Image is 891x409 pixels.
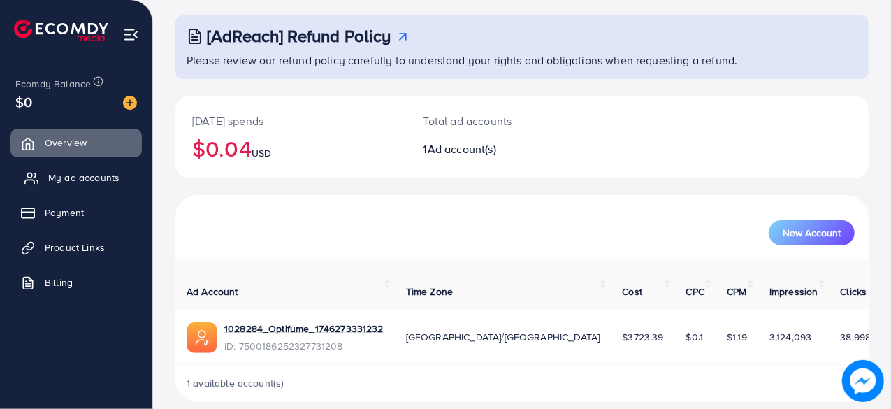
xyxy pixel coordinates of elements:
[846,364,880,398] img: image
[252,146,271,160] span: USD
[769,220,855,245] button: New Account
[686,330,704,344] span: $0.1
[10,268,142,296] a: Billing
[192,113,390,129] p: [DATE] spends
[45,275,73,289] span: Billing
[45,206,84,220] span: Payment
[15,77,91,91] span: Ecomdy Balance
[10,234,142,261] a: Product Links
[10,164,142,192] a: My ad accounts
[406,330,600,344] span: [GEOGRAPHIC_DATA]/[GEOGRAPHIC_DATA]
[783,228,841,238] span: New Account
[207,26,391,46] h3: [AdReach] Refund Policy
[406,285,453,299] span: Time Zone
[423,113,563,129] p: Total ad accounts
[224,322,384,336] a: 1028284_Optifume_1746273331232
[14,20,108,41] img: logo
[187,52,860,69] p: Please review our refund policy carefully to understand your rights and obligations when requesti...
[622,285,642,299] span: Cost
[48,171,119,185] span: My ad accounts
[45,136,87,150] span: Overview
[123,27,139,43] img: menu
[10,129,142,157] a: Overview
[686,285,704,299] span: CPC
[428,141,496,157] span: Ad account(s)
[187,322,217,353] img: ic-ads-acc.e4c84228.svg
[10,199,142,227] a: Payment
[187,285,238,299] span: Ad Account
[15,92,32,112] span: $0
[841,330,871,344] span: 38,998
[727,330,747,344] span: $1.19
[45,241,105,254] span: Product Links
[423,143,563,156] h2: 1
[769,285,818,299] span: Impression
[224,339,384,353] span: ID: 7500186252327731208
[187,376,284,390] span: 1 available account(s)
[727,285,746,299] span: CPM
[192,135,390,162] h2: $0.04
[841,285,867,299] span: Clicks
[123,96,137,110] img: image
[622,330,663,344] span: $3723.39
[769,330,811,344] span: 3,124,093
